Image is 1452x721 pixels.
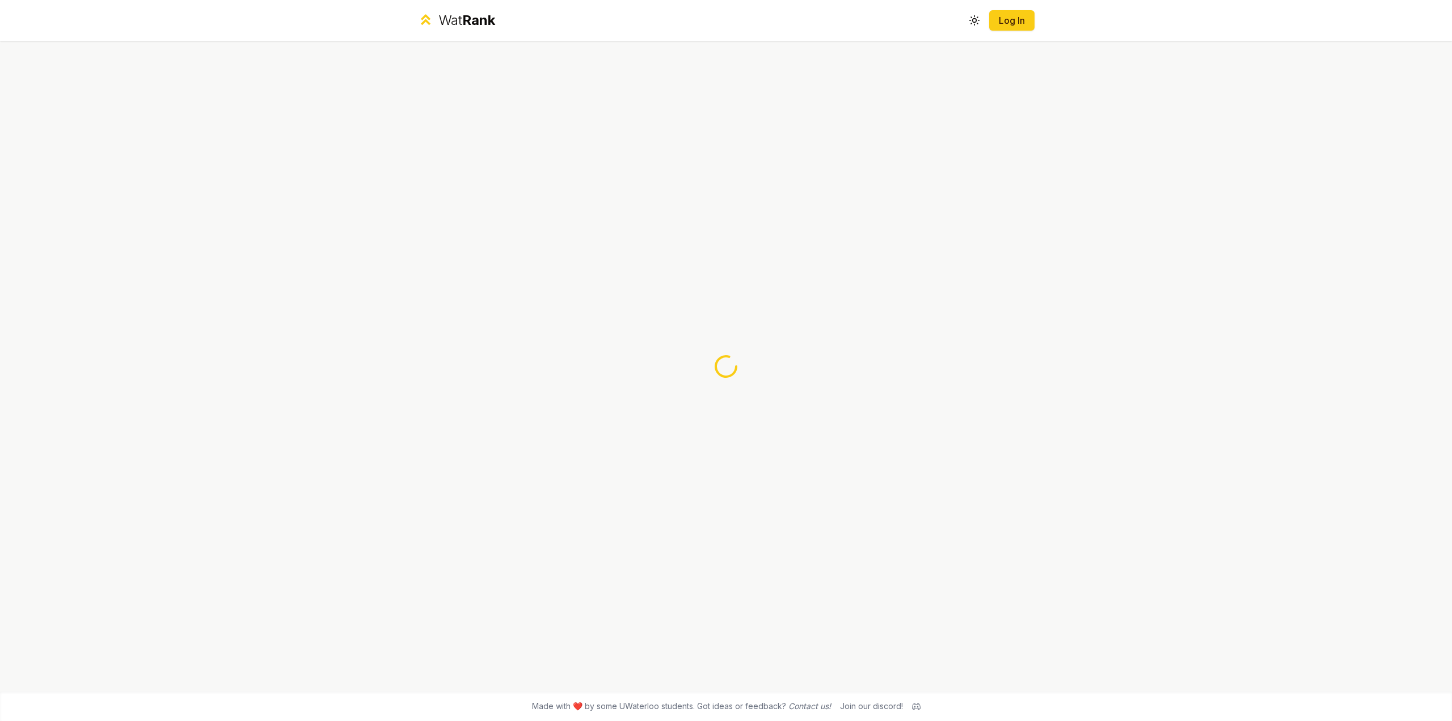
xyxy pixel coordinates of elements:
a: WatRank [417,11,495,29]
div: Wat [438,11,495,29]
a: Log In [998,14,1025,27]
a: Contact us! [788,701,831,711]
div: Join our discord! [840,701,903,712]
span: Made with ❤️ by some UWaterloo students. Got ideas or feedback? [532,701,831,712]
button: Log In [989,10,1035,31]
span: Rank [462,12,495,28]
